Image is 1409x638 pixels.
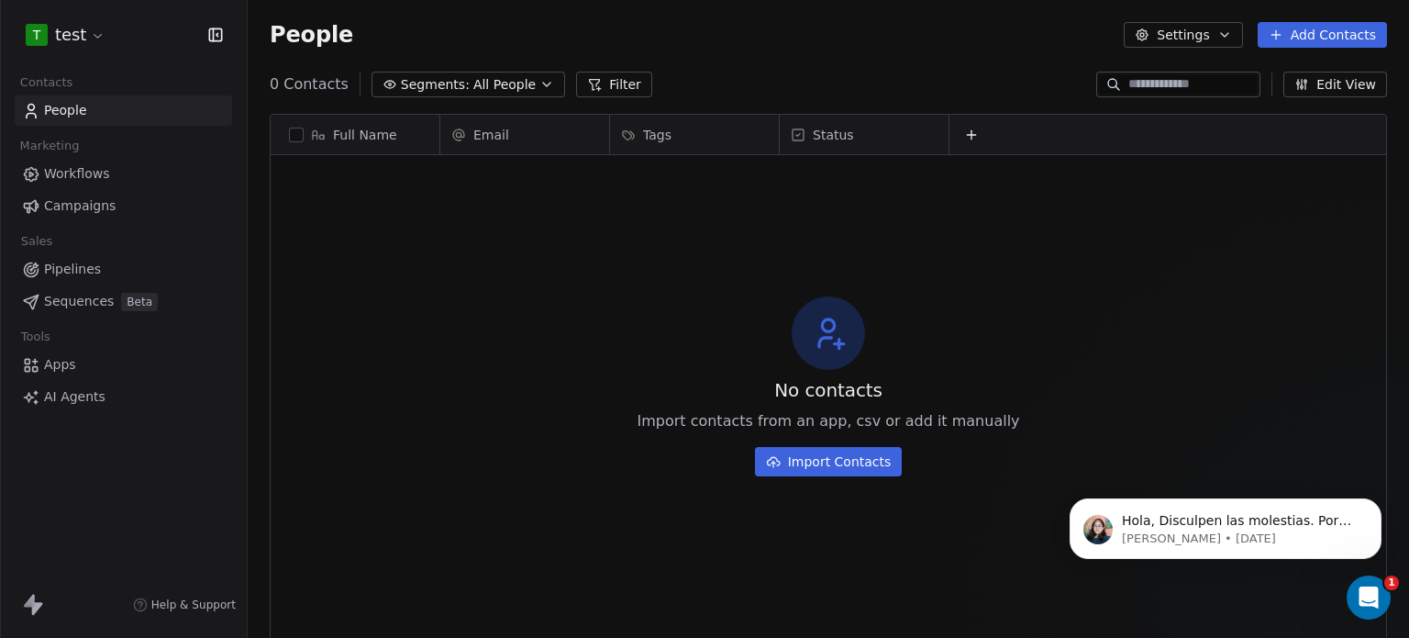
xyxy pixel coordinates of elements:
[1258,22,1387,48] button: Add Contacts
[271,155,440,632] div: grid
[22,19,109,50] button: Ttest
[13,323,58,351] span: Tools
[15,382,232,412] a: AI Agents
[15,254,232,285] a: Pipelines
[610,115,779,154] div: Tags
[473,126,509,144] span: Email
[473,75,536,95] span: All People
[44,387,105,407] span: AI Agents
[44,260,101,279] span: Pipelines
[271,115,439,154] div: Full Name
[44,164,110,184] span: Workflows
[12,132,87,160] span: Marketing
[440,115,609,154] div: Email
[637,410,1019,432] span: Import contacts from an app, csv or add it manually
[44,292,114,311] span: Sequences
[755,447,903,476] button: Import Contacts
[44,196,116,216] span: Campaigns
[643,126,671,144] span: Tags
[1384,576,1399,590] span: 1
[55,23,86,47] span: test
[774,377,882,403] span: No contacts
[15,350,232,380] a: Apps
[121,293,158,311] span: Beta
[1124,22,1242,48] button: Settings
[401,75,470,95] span: Segments:
[1042,460,1409,588] iframe: Intercom notifications message
[13,228,61,255] span: Sales
[15,286,232,317] a: SequencesBeta
[44,101,87,120] span: People
[33,26,41,44] span: T
[576,72,652,97] button: Filter
[133,598,236,612] a: Help & Support
[1347,576,1391,620] iframe: Intercom live chat
[270,21,353,49] span: People
[44,355,76,375] span: Apps
[15,159,232,189] a: Workflows
[12,69,81,96] span: Contacts
[755,440,903,476] a: Import Contacts
[270,73,349,95] span: 0 Contacts
[1283,72,1387,97] button: Edit View
[780,115,949,154] div: Status
[813,126,854,144] span: Status
[440,155,1388,632] div: grid
[15,191,232,221] a: Campaigns
[15,95,232,126] a: People
[333,126,397,144] span: Full Name
[151,598,236,612] span: Help & Support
